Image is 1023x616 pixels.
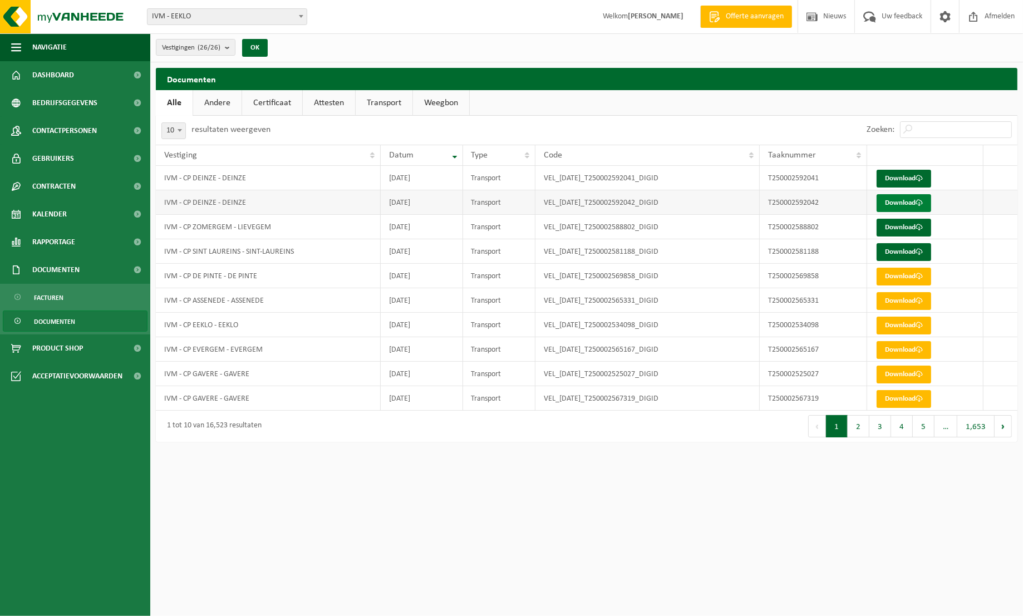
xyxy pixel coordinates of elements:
a: Alle [156,90,193,116]
span: Type [471,151,488,160]
a: Transport [356,90,412,116]
span: Documenten [34,311,75,332]
span: Offerte aanvragen [723,11,786,22]
td: Transport [463,386,536,411]
span: Contactpersonen [32,117,97,145]
td: VEL_[DATE]_T250002588802_DIGID [535,215,760,239]
a: Offerte aanvragen [700,6,792,28]
span: Acceptatievoorwaarden [32,362,122,390]
td: Transport [463,288,536,313]
a: Certificaat [242,90,302,116]
span: 10 [161,122,186,139]
td: IVM - CP EVERGEM - EVERGEM [156,337,381,362]
td: VEL_[DATE]_T250002592042_DIGID [535,190,760,215]
a: Download [877,243,931,261]
td: T250002565331 [760,288,867,313]
label: Zoeken: [867,126,894,135]
td: [DATE] [381,386,463,411]
td: [DATE] [381,288,463,313]
td: IVM - CP DEINZE - DEINZE [156,190,381,215]
td: Transport [463,362,536,386]
a: Download [877,268,931,285]
td: VEL_[DATE]_T250002525027_DIGID [535,362,760,386]
span: Product Shop [32,334,83,362]
td: [DATE] [381,215,463,239]
span: IVM - EEKLO [147,8,307,25]
td: VEL_[DATE]_T250002567319_DIGID [535,386,760,411]
td: [DATE] [381,337,463,362]
button: 5 [913,415,935,437]
span: Documenten [32,256,80,284]
td: Transport [463,337,536,362]
a: Download [877,170,931,188]
td: IVM - CP ZOMERGEM - LIEVEGEM [156,215,381,239]
h2: Documenten [156,68,1017,90]
span: Code [544,151,562,160]
span: Dashboard [32,61,74,89]
td: IVM - CP DE PINTE - DE PINTE [156,264,381,288]
a: Download [877,366,931,383]
td: [DATE] [381,190,463,215]
count: (26/26) [198,44,220,51]
td: IVM - CP GAVERE - GAVERE [156,386,381,411]
td: IVM - CP ASSENEDE - ASSENEDE [156,288,381,313]
td: [DATE] [381,313,463,337]
td: VEL_[DATE]_T250002581188_DIGID [535,239,760,264]
a: Download [877,341,931,359]
button: 4 [891,415,913,437]
td: Transport [463,215,536,239]
td: T250002534098 [760,313,867,337]
td: T250002567319 [760,386,867,411]
td: Transport [463,313,536,337]
a: Download [877,194,931,212]
span: Rapportage [32,228,75,256]
td: Transport [463,190,536,215]
a: Weegbon [413,90,469,116]
td: VEL_[DATE]_T250002569858_DIGID [535,264,760,288]
td: T250002592041 [760,166,867,190]
td: IVM - CP SINT LAUREINS - SINT-LAUREINS [156,239,381,264]
a: Download [877,390,931,408]
td: Transport [463,264,536,288]
span: Kalender [32,200,67,228]
button: Next [995,415,1012,437]
button: 1,653 [957,415,995,437]
td: VEL_[DATE]_T250002592041_DIGID [535,166,760,190]
strong: [PERSON_NAME] [628,12,683,21]
a: Download [877,219,931,236]
td: T250002525027 [760,362,867,386]
span: Navigatie [32,33,67,61]
button: Vestigingen(26/26) [156,39,235,56]
a: Andere [193,90,242,116]
td: VEL_[DATE]_T250002565167_DIGID [535,337,760,362]
td: VEL_[DATE]_T250002534098_DIGID [535,313,760,337]
td: Transport [463,239,536,264]
button: Previous [808,415,826,437]
span: Taaknummer [768,151,816,160]
span: Gebruikers [32,145,74,173]
span: Vestiging [164,151,197,160]
td: T250002569858 [760,264,867,288]
td: [DATE] [381,239,463,264]
td: [DATE] [381,166,463,190]
td: T250002581188 [760,239,867,264]
span: Bedrijfsgegevens [32,89,97,117]
span: Vestigingen [162,40,220,56]
span: IVM - EEKLO [147,9,307,24]
label: resultaten weergeven [191,125,270,134]
td: IVM - CP EEKLO - EEKLO [156,313,381,337]
td: [DATE] [381,264,463,288]
a: Documenten [3,311,147,332]
a: Download [877,292,931,310]
span: … [935,415,957,437]
span: Facturen [34,287,63,308]
td: T250002592042 [760,190,867,215]
a: Facturen [3,287,147,308]
span: 10 [162,123,185,139]
td: IVM - CP GAVERE - GAVERE [156,362,381,386]
button: 2 [848,415,869,437]
button: 1 [826,415,848,437]
td: VEL_[DATE]_T250002565331_DIGID [535,288,760,313]
button: OK [242,39,268,57]
td: T250002588802 [760,215,867,239]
